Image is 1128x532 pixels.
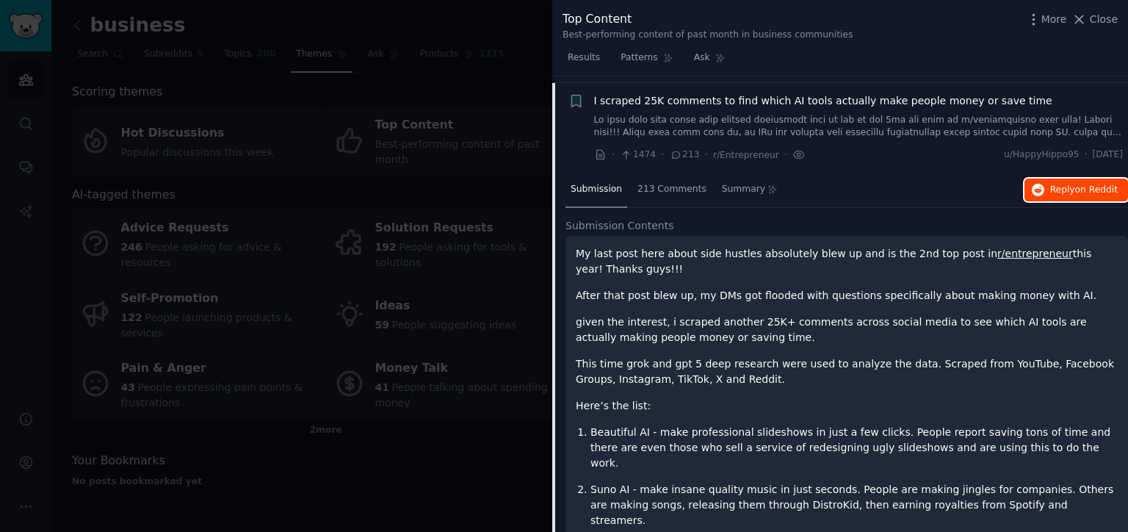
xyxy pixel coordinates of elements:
p: Suno AI - make insane quality music in just seconds. People are making jingles for companies. Oth... [590,482,1118,528]
p: given the interest, i scraped another 25K+ comments across social media to see which AI tools are... [576,314,1118,345]
button: More [1026,12,1067,27]
p: This time grok and gpt 5 deep research were used to analyze the data. Scraped from YouTube, Faceb... [576,356,1118,387]
span: on Reddit [1075,184,1118,195]
span: 1474 [620,148,656,162]
span: 213 Comments [637,183,706,196]
a: Results [563,46,605,76]
span: u/HappyHippo95 [1004,148,1080,162]
span: · [612,147,615,162]
span: Ask [694,51,710,65]
a: r/entrepreneur [997,248,1073,259]
span: · [784,147,787,162]
span: · [704,147,707,162]
a: Patterns [615,46,678,76]
span: Results [568,51,600,65]
button: Close [1071,12,1118,27]
span: Close [1090,12,1118,27]
p: After that post blew up, my DMs got flooded with questions specifically about making money with AI. [576,288,1118,303]
a: Ask [689,46,731,76]
span: Summary [722,183,765,196]
span: · [661,147,664,162]
span: · [1085,148,1088,162]
p: Here’s the list: [576,398,1118,414]
p: Beautiful AI - make professional slideshows in just a few clicks. People report saving tons of ti... [590,425,1118,471]
button: Replyon Reddit [1024,179,1128,202]
span: Reply [1050,184,1118,197]
a: I scraped 25K comments to find which AI tools actually make people money or save time [594,93,1052,109]
span: 213 [670,148,700,162]
span: [DATE] [1093,148,1123,162]
span: r/Entrepreneur [713,150,779,160]
span: Submission Contents [565,218,674,234]
div: Best-performing content of past month in business communities [563,29,853,42]
div: Top Content [563,10,853,29]
a: Lo ipsu dolo sita conse adip elitsed doeiusmodt inci ut lab et dol 5ma ali enim ad m/veniamquisno... [594,114,1124,140]
span: Submission [571,183,622,196]
span: More [1041,12,1067,27]
span: Patterns [621,51,657,65]
p: My last post here about side hustles absolutely blew up and is the 2nd top post in this year! Tha... [576,246,1118,277]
